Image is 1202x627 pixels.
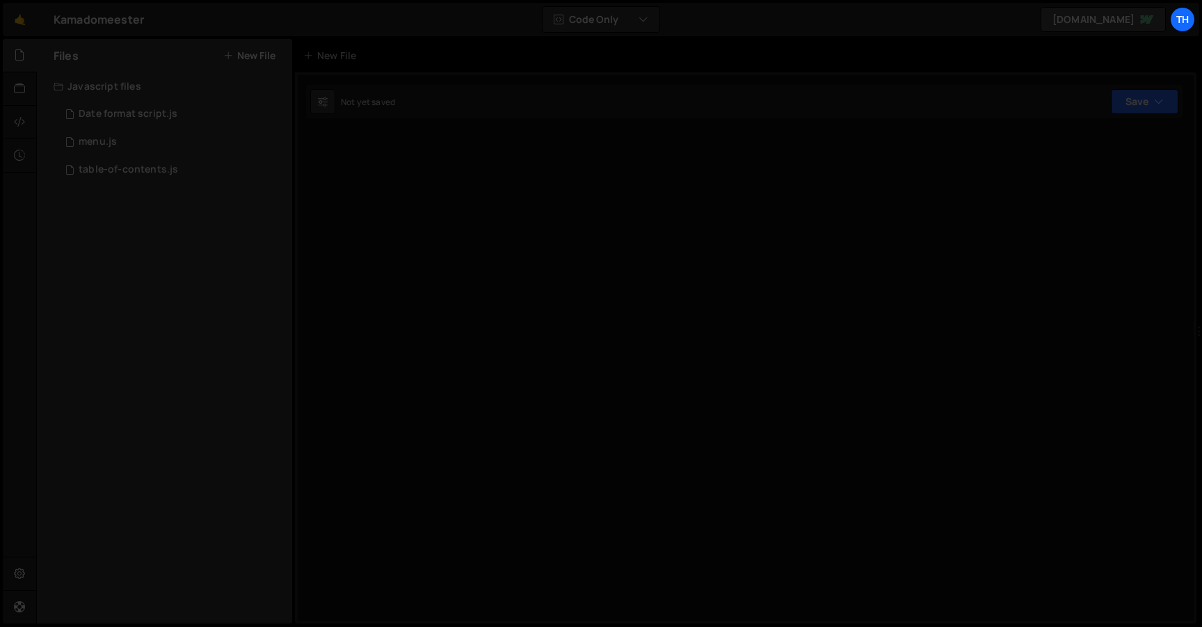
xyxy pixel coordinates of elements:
[79,164,178,176] div: table-of-contents.js
[54,100,292,128] div: 12478/30251.js
[79,136,117,148] div: menu.js
[54,48,79,63] h2: Files
[37,72,292,100] div: Javascript files
[1170,7,1195,32] a: Th
[303,49,362,63] div: New File
[341,96,395,108] div: Not yet saved
[223,50,275,61] button: New File
[1041,7,1166,32] a: [DOMAIN_NAME]
[1111,89,1178,114] button: Save
[79,108,177,120] div: Date format script.js
[3,3,37,36] a: 🤙
[54,156,292,184] div: 12478/31632.js
[54,11,144,28] div: Kamadomeester
[543,7,659,32] button: Code Only
[54,128,292,156] div: 12478/45616.js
